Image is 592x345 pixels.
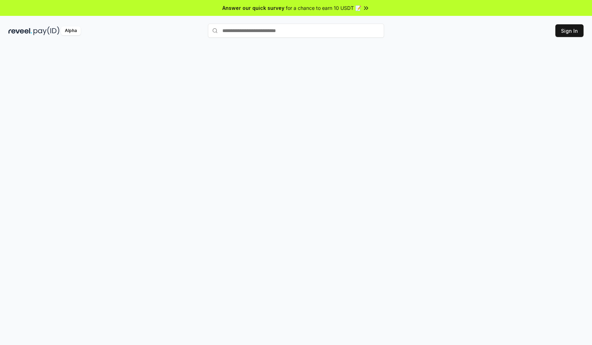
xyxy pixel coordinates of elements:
[286,4,361,12] span: for a chance to earn 10 USDT 📝
[61,26,81,35] div: Alpha
[8,26,32,35] img: reveel_dark
[222,4,284,12] span: Answer our quick survey
[33,26,60,35] img: pay_id
[555,24,584,37] button: Sign In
